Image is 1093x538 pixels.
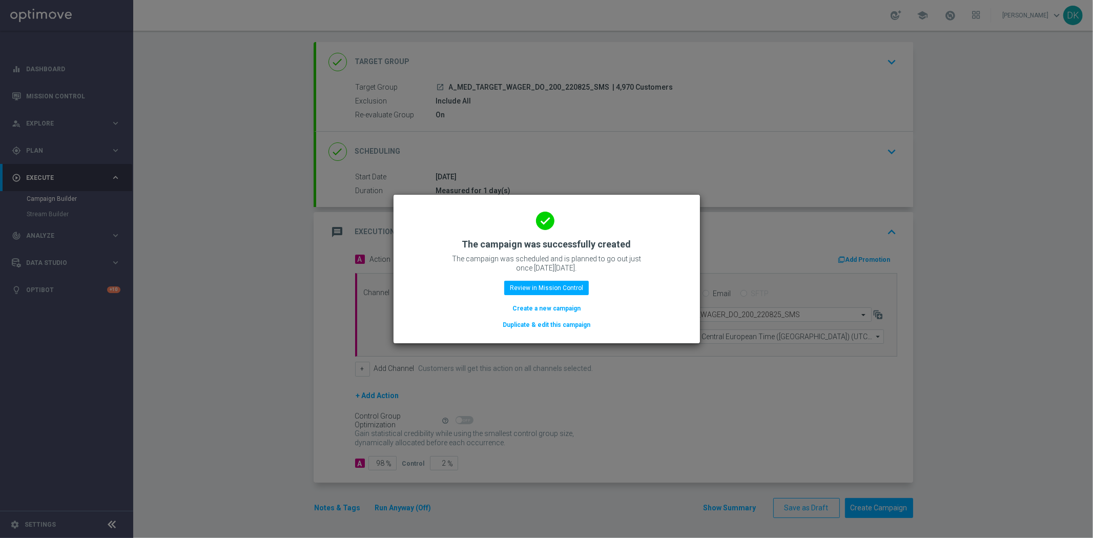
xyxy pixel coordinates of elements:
button: Duplicate & edit this campaign [502,319,591,330]
h2: The campaign was successfully created [462,238,631,251]
p: The campaign was scheduled and is planned to go out just once [DATE][DATE]. [444,254,649,273]
button: Review in Mission Control [504,281,589,295]
button: Create a new campaign [511,303,582,314]
i: done [536,212,554,230]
